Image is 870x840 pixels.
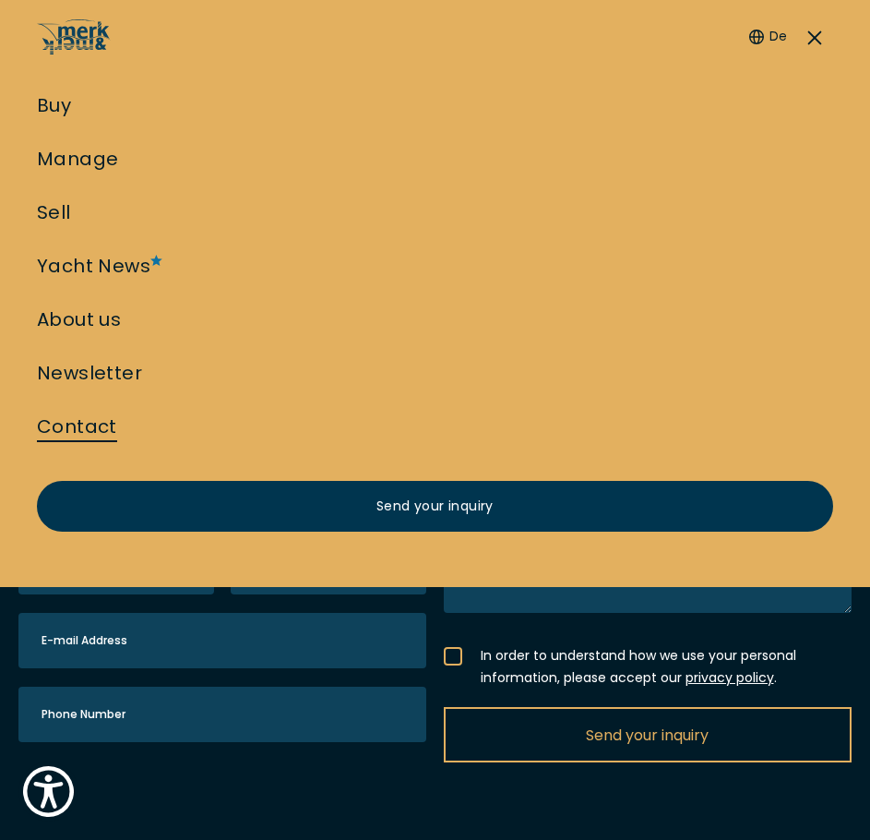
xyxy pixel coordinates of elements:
[586,724,709,747] span: Send your inquiry
[37,92,71,118] a: Buy
[685,668,774,687] a: privacy policy
[444,707,852,762] button: Send your inquiry
[749,18,787,55] button: De
[37,306,121,332] a: About us
[42,632,127,649] label: E-mail Address
[37,481,833,532] a: Send your inquiry
[376,498,494,516] span: Send your inquiry
[18,762,78,822] button: Show Accessibility Preferences
[37,360,142,386] a: Newsletter
[42,706,125,723] label: Phone Number
[18,613,426,668] input: E mail Address
[37,253,150,279] a: Yacht News
[18,687,426,742] input: Phone Number
[37,199,71,225] a: Sell
[37,146,118,172] a: Manage
[37,414,117,439] a: Contact
[37,40,111,61] a: /
[481,638,852,689] span: In order to understand how we use your personal information, please accept our .
[796,18,833,55] button: Send your inquiry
